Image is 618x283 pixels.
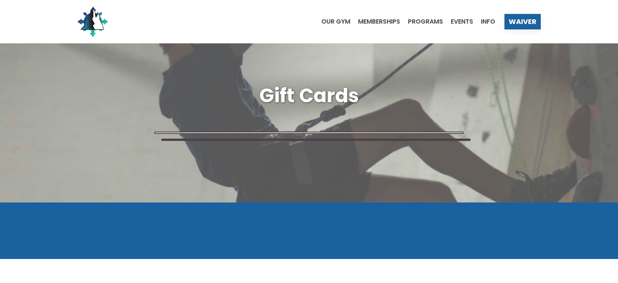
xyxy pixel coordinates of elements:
span: Info [481,19,495,25]
span: Programs [408,19,443,25]
a: Memberships [350,19,400,25]
a: Our Gym [314,19,350,25]
span: Events [451,19,473,25]
a: Info [473,19,495,25]
span: Our Gym [321,19,350,25]
img: North Wall Logo [77,6,108,37]
span: Waiver [509,18,537,25]
h1: Gift Cards [77,82,541,109]
a: Waiver [504,14,541,29]
a: Programs [400,19,443,25]
span: Memberships [358,19,400,25]
a: Events [443,19,473,25]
